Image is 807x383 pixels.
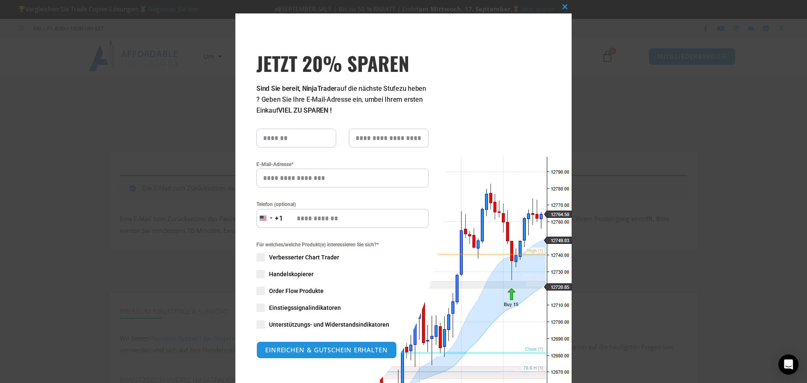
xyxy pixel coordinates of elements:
font: JETZT 20% SPAREN [256,49,409,77]
font: Telefon (optional) [256,201,296,207]
font: zu heben ? Geben Sie Ihre E-Mail-Adresse ein, um [256,85,426,103]
font: +1 [275,214,283,222]
button: EINREICHEN & GUTSCHEIN ERHALTEN [256,341,397,359]
button: Ausgewähltes Land [256,209,283,228]
font: Sind Sie bereit, NinjaTrader [256,85,337,92]
font: Einstiegssignalindikatoren [269,304,341,311]
font: Für welches/welche Produkt(e) interessieren Sie sich? [256,242,377,248]
font: VIEL ZU SPAREN ! [278,106,331,114]
font: E-Mail-Adresse [256,161,291,167]
font: Order Flow Produkte [269,288,324,294]
font: Unterstützungs- und Widerstandsindikatoren [269,321,389,328]
font: Verbesserter Chart Trader [269,254,339,261]
label: Order Flow Produkte [256,287,429,295]
font: Handelskopierer [269,271,314,277]
font: auf die nächste Stufe [337,85,399,92]
label: Einstiegssignalindikatoren [256,304,429,312]
label: Handelskopierer [256,270,429,278]
label: Unterstützungs- und Widerstandsindikatoren [256,320,429,329]
font: EINREICHEN & GUTSCHEIN ERHALTEN [265,346,388,354]
label: Verbesserter Chart Trader [256,253,429,261]
div: Open Intercom Messenger [778,354,799,375]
